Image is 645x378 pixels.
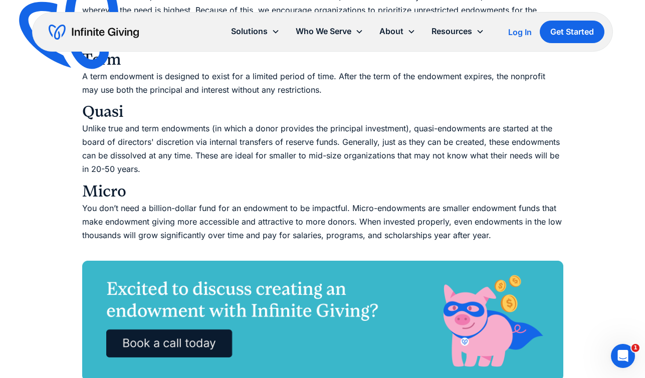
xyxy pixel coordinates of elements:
p: Unlike true and term endowments (in which a donor provides the principal investment), quasi-endow... [82,122,563,176]
p: A term endowment is designed to exist for a limited period of time. After the term of the endowme... [82,70,563,97]
div: Who We Serve [296,25,351,38]
a: home [49,24,139,40]
div: Solutions [223,21,288,42]
iframe: Intercom live chat [611,344,635,368]
div: Resources [432,25,472,38]
div: Who We Serve [288,21,371,42]
a: Log In [508,26,532,38]
div: Resources [423,21,492,42]
div: About [371,21,423,42]
span: 1 [631,344,639,352]
a: Get Started [540,21,604,43]
div: Log In [508,28,532,36]
h3: Quasi [82,102,563,122]
h3: Term [82,50,563,70]
p: You don’t need a billion-dollar fund for an endowment to be impactful. Micro-endowments are small... [82,202,563,256]
div: About [379,25,403,38]
h3: Micro [82,181,563,202]
div: Solutions [231,25,268,38]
